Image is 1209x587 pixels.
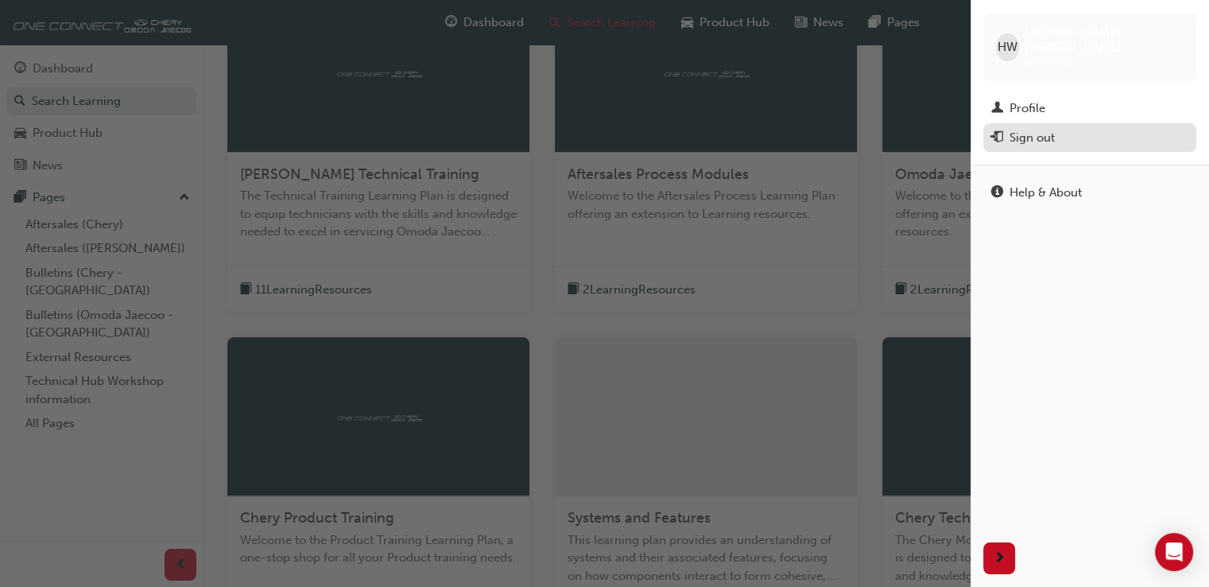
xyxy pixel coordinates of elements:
[991,102,1003,116] span: man-icon
[1009,184,1082,202] div: Help & About
[983,94,1196,123] a: Profile
[1025,55,1071,68] span: chnz0171
[998,38,1017,56] span: HW
[994,549,1006,569] span: next-icon
[983,123,1196,153] button: Sign out
[991,186,1003,200] span: info-icon
[991,131,1003,146] span: exit-icon
[1025,25,1184,54] span: [PERSON_NAME] [PERSON_NAME]
[1009,99,1045,118] div: Profile
[983,178,1196,208] a: Help & About
[1155,533,1193,571] div: Open Intercom Messenger
[1009,129,1055,147] div: Sign out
